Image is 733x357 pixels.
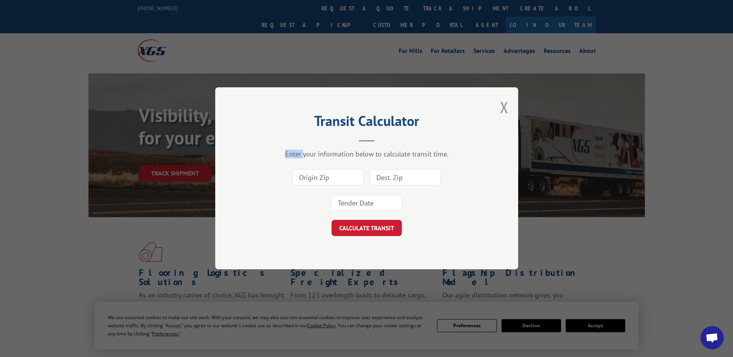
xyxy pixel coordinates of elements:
button: Close modal [500,97,509,117]
div: Enter your information below to calculate transit time. [254,150,480,159]
button: CALCULATE TRANSIT [332,220,402,236]
input: Dest. Zip [370,170,441,186]
input: Origin Zip [293,170,364,186]
div: Open chat [701,326,724,349]
input: Tender Date [331,195,402,211]
h2: Transit Calculator [254,116,480,130]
